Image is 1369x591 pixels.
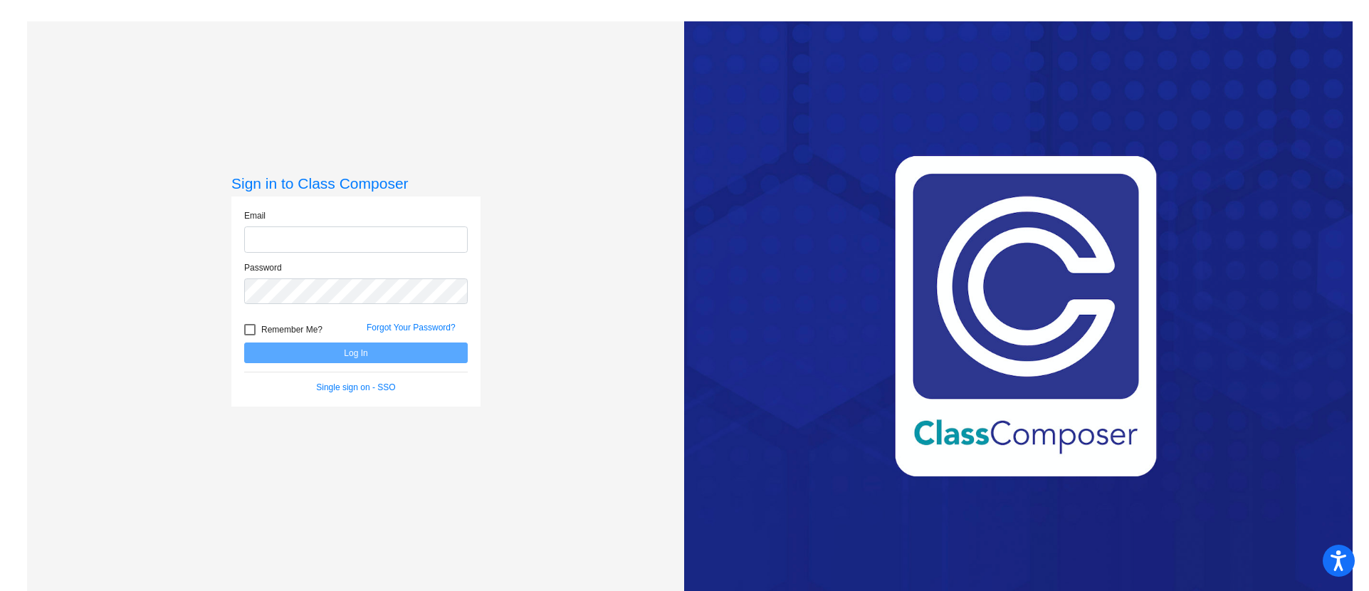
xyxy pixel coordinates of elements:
[244,342,468,363] button: Log In
[367,323,456,333] a: Forgot Your Password?
[261,321,322,338] span: Remember Me?
[244,261,282,274] label: Password
[231,174,481,192] h3: Sign in to Class Composer
[316,382,395,392] a: Single sign on - SSO
[244,209,266,222] label: Email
